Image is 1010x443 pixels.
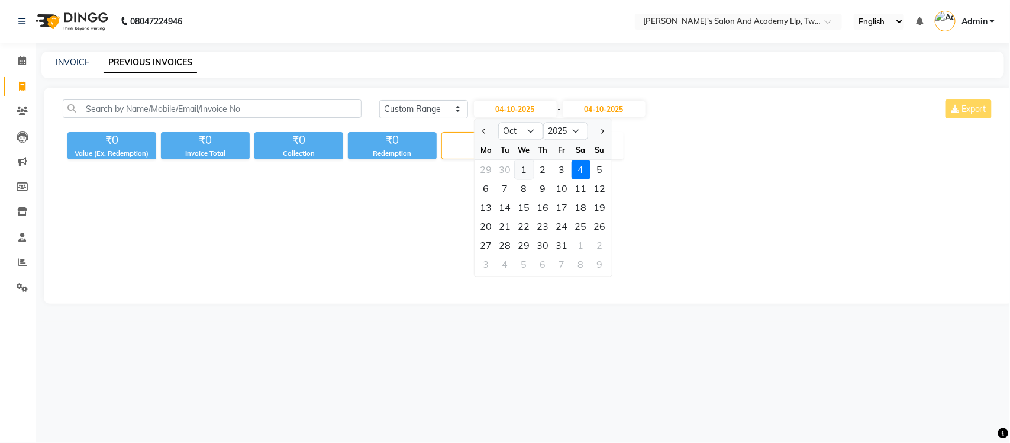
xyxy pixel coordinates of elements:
div: Fr [553,141,572,160]
div: 10 [553,179,572,198]
input: Start Date [474,101,557,117]
div: Saturday, October 18, 2025 [572,198,590,217]
div: Friday, October 17, 2025 [553,198,572,217]
div: Friday, October 10, 2025 [553,179,572,198]
div: Thursday, October 9, 2025 [534,179,553,198]
div: ₹0 [254,132,343,149]
div: Friday, October 3, 2025 [553,160,572,179]
button: Previous month [479,122,489,141]
div: 2 [590,236,609,255]
div: ₹0 [161,132,250,149]
div: 8 [515,179,534,198]
div: 5 [590,160,609,179]
img: logo [30,5,111,38]
div: Tuesday, September 30, 2025 [496,160,515,179]
div: 6 [534,255,553,274]
div: Monday, October 27, 2025 [477,236,496,255]
div: 17 [553,198,572,217]
div: 3 [553,160,572,179]
div: Tuesday, October 28, 2025 [496,236,515,255]
div: 26 [590,217,609,236]
div: Tuesday, October 7, 2025 [496,179,515,198]
div: Monday, October 20, 2025 [477,217,496,236]
div: 30 [534,236,553,255]
button: Next month [596,122,606,141]
div: 8 [572,255,590,274]
div: Invoice Total [161,149,250,159]
div: Thursday, October 30, 2025 [534,236,553,255]
div: Mo [477,141,496,160]
div: Wednesday, October 1, 2025 [515,160,534,179]
div: 13 [477,198,496,217]
div: Tuesday, October 21, 2025 [496,217,515,236]
div: Saturday, November 1, 2025 [572,236,590,255]
div: 9 [590,255,609,274]
div: 25 [572,217,590,236]
div: Bills [442,149,530,159]
div: Sunday, October 5, 2025 [590,160,609,179]
div: We [515,141,534,160]
div: Thursday, November 6, 2025 [534,255,553,274]
div: 6 [477,179,496,198]
div: Sunday, October 26, 2025 [590,217,609,236]
input: End Date [563,101,646,117]
div: Friday, November 7, 2025 [553,255,572,274]
div: 4 [496,255,515,274]
div: Wednesday, October 15, 2025 [515,198,534,217]
div: Thursday, October 23, 2025 [534,217,553,236]
div: ₹0 [348,132,437,149]
div: 11 [572,179,590,198]
div: Friday, October 31, 2025 [553,236,572,255]
div: Value (Ex. Redemption) [67,149,156,159]
div: 27 [477,236,496,255]
a: PREVIOUS INVOICES [104,52,197,73]
div: 15 [515,198,534,217]
a: INVOICE [56,57,89,68]
div: Tuesday, November 4, 2025 [496,255,515,274]
div: Monday, September 29, 2025 [477,160,496,179]
div: Redemption [348,149,437,159]
span: Admin [961,15,988,28]
div: Wednesday, November 5, 2025 [515,255,534,274]
span: - [558,103,562,115]
div: 29 [477,160,496,179]
div: 2 [534,160,553,179]
div: 24 [553,217,572,236]
div: Monday, October 13, 2025 [477,198,496,217]
div: Wednesday, October 22, 2025 [515,217,534,236]
input: Search by Name/Mobile/Email/Invoice No [63,99,362,118]
div: Sunday, October 19, 2025 [590,198,609,217]
div: 31 [553,236,572,255]
div: Tu [496,141,515,160]
div: 29 [515,236,534,255]
div: 0 [442,133,530,149]
div: Collection [254,149,343,159]
div: Wednesday, October 29, 2025 [515,236,534,255]
div: Sunday, November 9, 2025 [590,255,609,274]
select: Select month [498,123,543,140]
div: 7 [553,255,572,274]
div: Su [590,141,609,160]
div: Th [534,141,553,160]
div: Tuesday, October 14, 2025 [496,198,515,217]
div: 3 [477,255,496,274]
div: 4 [572,160,590,179]
div: Sunday, October 12, 2025 [590,179,609,198]
div: Thursday, October 16, 2025 [534,198,553,217]
div: Saturday, October 25, 2025 [572,217,590,236]
div: 18 [572,198,590,217]
b: 08047224946 [130,5,182,38]
div: Monday, October 6, 2025 [477,179,496,198]
div: 19 [590,198,609,217]
select: Select year [543,123,588,140]
div: 9 [534,179,553,198]
div: Monday, November 3, 2025 [477,255,496,274]
div: 16 [534,198,553,217]
div: 12 [590,179,609,198]
div: 28 [496,236,515,255]
div: 5 [515,255,534,274]
div: 21 [496,217,515,236]
div: 22 [515,217,534,236]
div: 20 [477,217,496,236]
div: 23 [534,217,553,236]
